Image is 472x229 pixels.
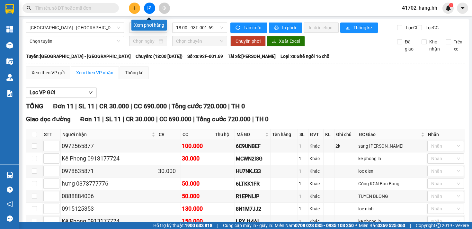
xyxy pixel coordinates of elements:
[53,102,74,110] span: Đơn 11
[157,129,181,140] th: CR
[235,152,271,165] td: MCWN2I8G
[274,25,280,31] span: printer
[125,69,143,76] div: Thống kê
[359,222,405,229] span: Miền Bắc
[123,115,124,123] span: |
[162,6,166,10] span: aim
[324,129,334,140] th: KL
[299,205,307,212] div: 1
[27,6,31,10] span: search
[358,205,425,212] div: loc ninh
[299,180,307,187] div: 1
[181,129,213,140] th: CC
[228,102,230,110] span: |
[267,36,305,46] button: downloadXuất Excel
[236,155,269,163] div: MCWN2I8G
[185,223,212,228] strong: 1900 633 818
[457,3,468,14] button: caret-down
[6,42,13,49] img: warehouse-icon
[136,53,183,60] span: Chuyến: (18:00 [DATE])
[26,54,131,59] b: Tuyến: [GEOGRAPHIC_DATA] - [GEOGRAPHIC_DATA]
[172,102,227,110] span: Tổng cước 720.000
[26,87,97,98] button: Lọc VP Gửi
[428,131,463,138] div: Nhãn
[397,4,442,12] span: 41702_hang.hh
[147,6,152,10] span: file-add
[129,3,140,14] button: plus
[26,102,43,110] span: TỔNG
[6,26,13,32] img: dashboard-icon
[5,4,14,14] img: logo-vxr
[304,23,339,33] button: In đơn chọn
[340,23,378,33] button: bar-chartThống kê
[281,53,329,60] span: Loại xe: Ghế ngồi 16 chỗ
[299,142,307,150] div: 1
[217,222,218,229] span: |
[410,222,411,229] span: |
[309,218,322,225] div: Khác
[271,129,298,140] th: Tên hàng
[213,129,235,140] th: Thu hộ
[176,23,224,32] span: 18:00 - 93F-001.69
[299,218,307,225] div: 1
[96,102,98,110] span: |
[131,20,167,31] div: Xem phơi hàng
[144,3,155,14] button: file-add
[355,224,357,227] span: ⚪️
[378,223,405,228] strong: 0369 525 060
[126,115,155,123] span: CR 30.000
[299,168,307,175] div: 1
[299,193,307,200] div: 1
[252,115,254,123] span: |
[451,38,466,52] span: Trên xe
[187,53,223,60] span: Số xe: 93F-001.69
[78,102,94,110] span: SL 11
[235,178,271,190] td: 6LTKK1FR
[159,115,191,123] span: CC 690.000
[445,5,451,11] img: icon-new-feature
[230,36,266,46] button: Chuyển phơi
[153,222,212,229] span: Hỗ trợ kỹ thuật:
[358,142,425,150] div: sang [PERSON_NAME]
[236,25,241,31] span: sync
[30,88,55,96] span: Lọc VP Gửi
[427,38,442,52] span: Kho nhận
[279,38,300,45] span: Xuất Excel
[133,38,157,45] input: Chọn ngày
[358,180,425,187] div: Cổng KCN Bàu Bàng
[42,129,61,140] th: STT
[309,155,322,162] div: Khác
[223,222,273,229] span: Cung cấp máy in - giấy in:
[134,102,167,110] span: CC 690.000
[423,24,440,31] span: Lọc CC
[358,168,425,175] div: loc dien
[159,3,170,14] button: aim
[353,24,373,31] span: Thống kê
[244,24,262,31] span: Làm mới
[236,167,269,175] div: HU7NKJ33
[236,142,269,150] div: 6C9UNBEF
[236,205,269,213] div: 8N1M7JJ2
[358,193,425,200] div: TUYEN BLONG
[132,6,137,10] span: plus
[62,167,156,176] div: 0978635871
[105,115,121,123] span: SL 11
[334,129,357,140] th: Ghi chú
[182,142,212,151] div: 100.000
[88,90,93,95] span: down
[345,25,351,31] span: bar-chart
[236,192,269,200] div: R1EPNIJP
[235,215,271,228] td: LRXJ14AL
[309,142,322,150] div: Khác
[35,5,111,12] input: Tìm tên, số ĐT hoặc mã đơn
[275,222,354,229] span: Miền Nam
[182,204,212,213] div: 130.000
[309,180,322,187] div: Khác
[62,142,156,151] div: 0972565877
[450,3,452,7] span: 1
[269,23,302,33] button: printerIn phơi
[436,223,441,228] span: copyright
[182,154,212,163] div: 30.000
[235,203,271,215] td: 8N1M7JJ2
[182,217,212,226] div: 150.000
